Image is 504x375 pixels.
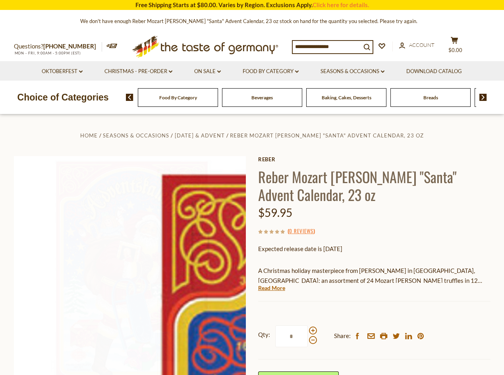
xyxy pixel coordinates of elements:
p: Expected release date is [DATE] [258,244,490,254]
span: MON - FRI, 9:00AM - 5:00PM (EST) [14,51,81,55]
a: Seasons & Occasions [321,67,384,76]
a: Click here for details. [313,1,369,8]
a: Account [399,41,434,50]
a: Download Catalog [406,67,462,76]
p: A Christmas holiday masterpiece from [PERSON_NAME] in [GEOGRAPHIC_DATA], [GEOGRAPHIC_DATA]: an as... [258,266,490,286]
h1: Reber Mozart [PERSON_NAME] "Santa" Advent Calendar, 23 oz [258,168,490,203]
a: Christmas - PRE-ORDER [104,67,172,76]
a: Food By Category [243,67,299,76]
a: Home [80,132,98,139]
a: [DATE] & Advent [175,132,225,139]
a: Baking, Cakes, Desserts [322,95,371,101]
a: Read More [258,284,285,292]
a: [PHONE_NUMBER] [43,43,96,50]
input: Qty: [275,325,308,347]
span: $0.00 [448,47,462,53]
a: On Sale [194,67,221,76]
span: $59.95 [258,206,292,219]
a: Seasons & Occasions [103,132,169,139]
img: next arrow [479,94,487,101]
strong: Qty: [258,330,270,340]
a: Beverages [251,95,273,101]
span: Account [409,42,434,48]
a: Reber [258,156,490,162]
span: Share: [334,331,351,341]
p: Questions? [14,41,102,52]
a: Oktoberfest [42,67,83,76]
button: $0.00 [443,37,467,56]
img: previous arrow [126,94,133,101]
a: Breads [423,95,438,101]
a: Reber Mozart [PERSON_NAME] "Santa" Advent Calendar, 23 oz [230,132,424,139]
a: Food By Category [159,95,197,101]
span: ( ) [288,227,315,235]
a: 0 Reviews [289,227,313,236]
